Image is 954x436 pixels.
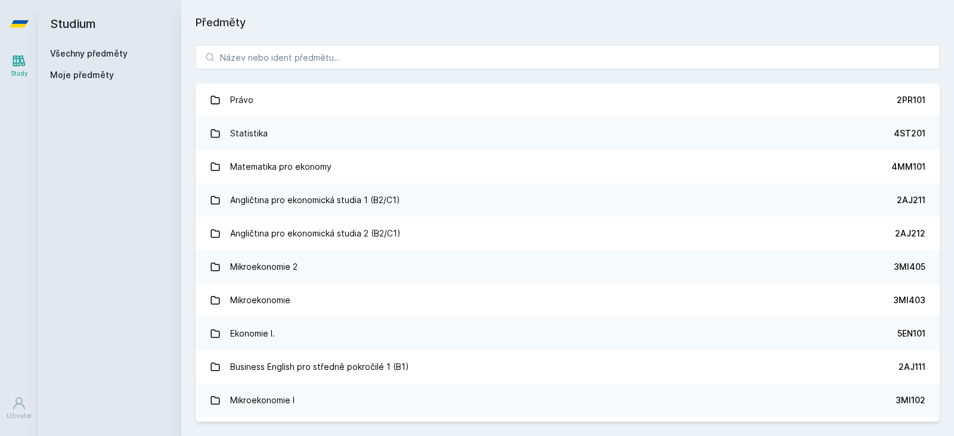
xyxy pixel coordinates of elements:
a: Statistika 4ST201 [196,117,940,150]
div: 3MI403 [893,294,925,306]
input: Název nebo ident předmětu… [196,45,940,69]
a: Study [2,48,36,84]
a: Business English pro středně pokročilé 1 (B1) 2AJ111 [196,350,940,384]
div: 2AJ111 [899,361,925,373]
div: 2PR101 [897,94,925,106]
div: Angličtina pro ekonomická studia 2 (B2/C1) [230,222,401,245]
a: Všechny předměty [50,48,128,58]
a: Mikroekonomie 2 3MI405 [196,250,940,284]
div: Business English pro středně pokročilé 1 (B1) [230,355,409,379]
a: Angličtina pro ekonomická studia 1 (B2/C1) 2AJ211 [196,183,940,217]
div: Study [11,69,28,78]
div: Statistika [230,122,268,145]
span: Moje předměty [50,69,114,81]
div: 3MI102 [896,394,925,406]
a: Uživatel [2,390,36,426]
div: Angličtina pro ekonomická studia 1 (B2/C1) [230,188,400,212]
div: 2AJ211 [897,194,925,206]
div: 4MM101 [891,161,925,173]
div: 3MI405 [894,261,925,273]
h1: Předměty [196,14,940,31]
div: Právo [230,88,253,112]
a: Mikroekonomie I 3MI102 [196,384,940,417]
div: 5EN101 [897,328,925,340]
a: Mikroekonomie 3MI403 [196,284,940,317]
div: 4ST201 [894,127,925,139]
div: Ekonomie I. [230,322,275,345]
div: Mikroekonomie I [230,388,295,412]
div: Mikroekonomie [230,288,290,312]
div: Mikroekonomie 2 [230,255,298,279]
div: Uživatel [7,412,32,421]
a: Matematika pro ekonomy 4MM101 [196,150,940,183]
div: Matematika pro ekonomy [230,155,332,179]
a: Angličtina pro ekonomická studia 2 (B2/C1) 2AJ212 [196,217,940,250]
a: Ekonomie I. 5EN101 [196,317,940,350]
a: Právo 2PR101 [196,83,940,117]
div: 2AJ212 [895,228,925,239]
